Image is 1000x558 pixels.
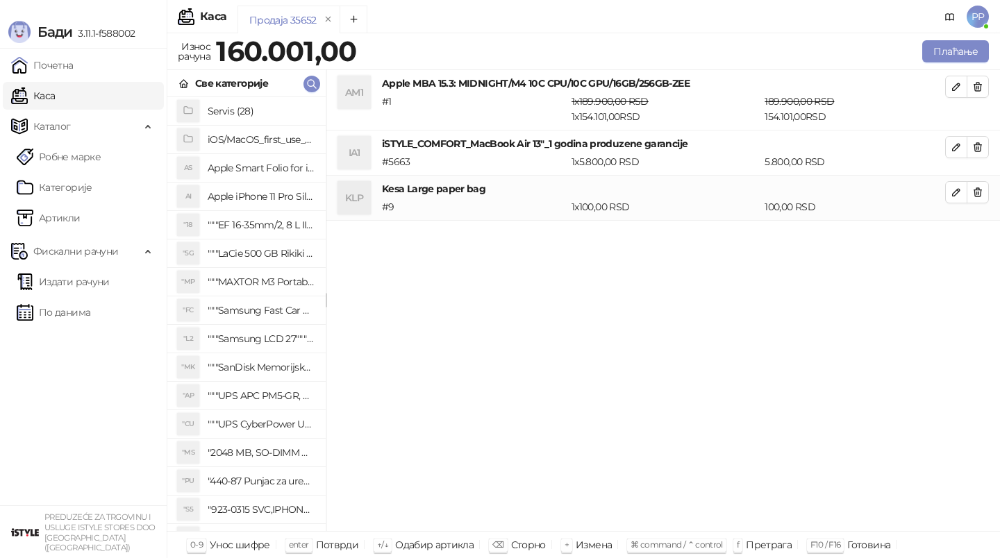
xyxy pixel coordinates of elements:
div: "5G [177,242,199,264]
div: Продаја 35652 [249,12,317,28]
h4: """MAXTOR M3 Portable 2TB 2.5"""" crni eksterni hard disk HX-M201TCB/GM""" [208,271,315,293]
h4: """EF 16-35mm/2, 8 L III USM""" [208,214,315,236]
h4: "923-0448 SVC,IPHONE,TOURQUE DRIVER KIT .65KGF- CM Šrafciger " [208,527,315,549]
div: AS [177,157,199,179]
div: Одабир артикла [395,536,474,554]
div: "CU [177,413,199,435]
div: Измена [576,536,612,554]
a: Категорије [17,174,92,201]
div: IA1 [337,136,371,169]
h4: iOS/MacOS_first_use_assistance (4) [208,128,315,151]
div: Све категорије [195,76,268,91]
h4: "2048 MB, SO-DIMM DDRII, 667 MHz, Napajanje 1,8 0,1 V, Latencija CL5" [208,441,315,464]
div: KLP [337,181,371,214]
h4: "440-87 Punjac za uredjaje sa micro USB portom 4/1, Stand." [208,470,315,492]
div: Унос шифре [210,536,270,554]
a: Почетна [11,51,74,79]
div: "18 [177,214,199,236]
div: "PU [177,470,199,492]
span: 189.900,00 RSD [765,95,834,108]
h4: Servis (28) [208,100,315,122]
button: remove [319,14,337,26]
h4: """LaCie 500 GB Rikiki USB 3.0 / Ultra Compact & Resistant aluminum / USB 3.0 / 2.5""""""" [208,242,315,264]
img: 64x64-companyLogo-77b92cf4-9946-4f36-9751-bf7bb5fd2c7d.png [11,518,39,546]
h4: "923-0315 SVC,IPHONE 5/5S BATTERY REMOVAL TRAY Držač za iPhone sa kojim se otvara display [208,498,315,521]
button: Плаћање [922,40,989,62]
div: 100,00 RSD [762,199,948,214]
span: ↑/↓ [377,539,388,550]
h4: """UPS CyberPower UT650EG, 650VA/360W , line-int., s_uko, desktop""" [208,413,315,435]
div: "MK [177,356,199,378]
a: Документација [939,6,961,28]
div: "SD [177,527,199,549]
div: # 5663 [379,154,569,169]
div: 5.800,00 RSD [762,154,948,169]
h4: iSTYLE_COMFORT_MacBook Air 13"_1 godina produzene garancije [382,136,945,151]
span: + [565,539,569,550]
div: # 9 [379,199,569,214]
div: 1 x 154.101,00 RSD [569,94,762,124]
div: Потврди [316,536,359,554]
div: Каса [200,11,226,22]
h4: """Samsung LCD 27"""" C27F390FHUXEN""" [208,328,315,350]
button: Add tab [340,6,367,33]
div: 1 x 5.800,00 RSD [569,154,762,169]
span: enter [289,539,309,550]
div: Износ рачуна [175,37,213,65]
span: f [737,539,739,550]
div: Сторно [511,536,546,554]
span: F10 / F16 [810,539,840,550]
div: Претрага [746,536,792,554]
h4: """SanDisk Memorijska kartica 256GB microSDXC sa SD adapterom SDSQXA1-256G-GN6MA - Extreme PLUS, ... [208,356,315,378]
div: "FC [177,299,199,321]
span: ⌘ command / ⌃ control [631,539,723,550]
div: 1 x 100,00 RSD [569,199,762,214]
a: Каса [11,82,55,110]
span: Фискални рачуни [33,237,118,265]
h4: """Samsung Fast Car Charge Adapter, brzi auto punja_, boja crna""" [208,299,315,321]
div: "S5 [177,498,199,521]
div: Готовина [847,536,890,554]
div: AI [177,185,199,208]
h4: """UPS APC PM5-GR, Essential Surge Arrest,5 utic_nica""" [208,384,315,407]
h4: Apple iPhone 11 Pro Silicone Case - Black [208,185,315,208]
span: Каталог [33,112,71,140]
div: AM1 [337,76,371,109]
div: "MS [177,441,199,464]
a: Робне марке [17,143,101,171]
a: ArtikliАртикли [17,204,81,232]
strong: 160.001,00 [216,34,357,68]
span: 3.11.1-f588002 [72,27,135,40]
a: По данима [17,298,90,326]
span: 0-9 [190,539,203,550]
h4: Kesa Large paper bag [382,181,945,196]
span: ⌫ [492,539,503,550]
img: Logo [8,21,31,43]
div: # 1 [379,94,569,124]
span: Бади [37,24,72,40]
div: 154.101,00 RSD [762,94,948,124]
a: Издати рачуни [17,268,110,296]
small: PREDUZEĆE ZA TRGOVINU I USLUGE ISTYLE STORES DOO [GEOGRAPHIC_DATA] ([GEOGRAPHIC_DATA]) [44,512,156,552]
h4: Apple Smart Folio for iPad mini (A17 Pro) - Sage [208,157,315,179]
span: PP [967,6,989,28]
div: grid [167,97,326,531]
div: "AP [177,384,199,407]
div: "MP [177,271,199,293]
h4: Apple MBA 15.3: MIDNIGHT/M4 10C CPU/10C GPU/16GB/256GB-ZEE [382,76,945,91]
span: 1 x 189.900,00 RSD [572,95,649,108]
div: "L2 [177,328,199,350]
